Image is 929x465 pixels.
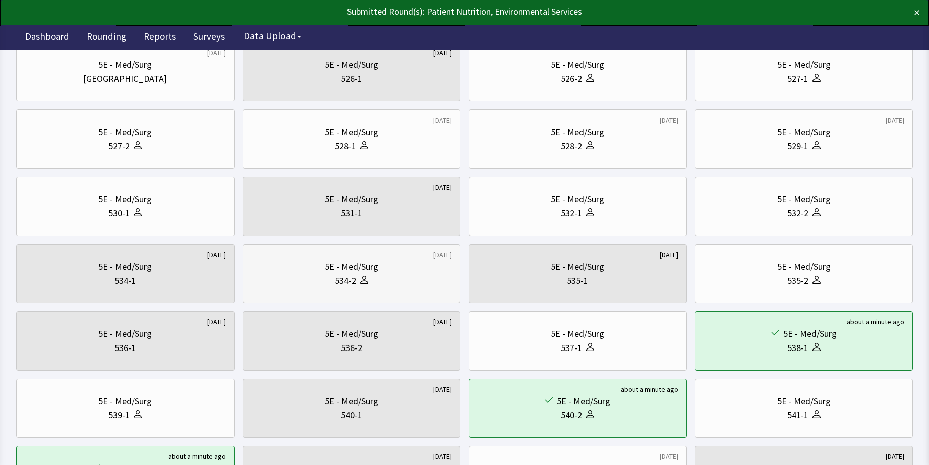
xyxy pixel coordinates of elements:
div: 528-1 [335,139,356,153]
div: 531-1 [341,206,362,220]
div: 536-1 [114,341,136,355]
div: 5E - Med/Surg [777,125,831,139]
div: [DATE] [207,317,226,327]
div: [DATE] [433,250,452,260]
div: 528-2 [561,139,582,153]
button: × [914,5,920,21]
a: Surveys [186,25,233,50]
div: [DATE] [660,115,678,125]
div: [DATE] [886,115,904,125]
div: 535-1 [567,274,588,288]
div: 5E - Med/Surg [98,192,152,206]
div: [DATE] [433,115,452,125]
div: 527-1 [787,72,808,86]
div: 5E - Med/Surg [777,192,831,206]
div: 5E - Med/Surg [777,58,831,72]
div: 526-1 [341,72,362,86]
div: 540-2 [561,408,582,422]
div: 5E - Med/Surg [551,125,604,139]
a: Dashboard [18,25,77,50]
div: 5E - Med/Surg [98,58,152,72]
a: Rounding [79,25,134,50]
a: Reports [136,25,183,50]
div: 537-1 [561,341,582,355]
div: 534-1 [114,274,136,288]
div: 5E - Med/Surg [325,394,378,408]
div: 5E - Med/Surg [98,125,152,139]
div: [DATE] [433,182,452,192]
div: [DATE] [433,48,452,58]
div: 539-1 [108,408,130,422]
div: [DATE] [660,250,678,260]
div: 5E - Med/Surg [98,260,152,274]
div: 5E - Med/Surg [325,260,378,274]
div: 536-2 [341,341,362,355]
div: Submitted Round(s): Patient Nutrition, Environmental Services [9,5,829,19]
div: 541-1 [787,408,808,422]
div: 530-1 [108,206,130,220]
div: about a minute ago [621,384,678,394]
div: about a minute ago [168,451,226,461]
div: 5E - Med/Surg [551,260,604,274]
div: 5E - Med/Surg [551,327,604,341]
div: 5E - Med/Surg [777,394,831,408]
div: [DATE] [207,250,226,260]
div: 538-1 [787,341,808,355]
div: 5E - Med/Surg [325,58,378,72]
div: 5E - Med/Surg [98,327,152,341]
div: 5E - Med/Surg [783,327,837,341]
div: 5E - Med/Surg [551,192,604,206]
div: 529-1 [787,139,808,153]
div: [DATE] [660,451,678,461]
div: 5E - Med/Surg [325,192,378,206]
div: [DATE] [433,384,452,394]
div: about a minute ago [847,317,904,327]
div: 5E - Med/Surg [557,394,610,408]
button: Data Upload [238,27,307,45]
div: [DATE] [207,48,226,58]
div: 5E - Med/Surg [325,125,378,139]
div: [DATE] [886,451,904,461]
div: [GEOGRAPHIC_DATA] [83,72,167,86]
div: 526-2 [561,72,582,86]
div: 5E - Med/Surg [777,260,831,274]
div: 535-2 [787,274,808,288]
div: 540-1 [341,408,362,422]
div: 5E - Med/Surg [98,394,152,408]
div: 5E - Med/Surg [325,327,378,341]
div: [DATE] [433,451,452,461]
div: 534-2 [335,274,356,288]
div: [DATE] [433,317,452,327]
div: 532-1 [561,206,582,220]
div: 5E - Med/Surg [551,58,604,72]
div: 532-2 [787,206,808,220]
div: 527-2 [108,139,130,153]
